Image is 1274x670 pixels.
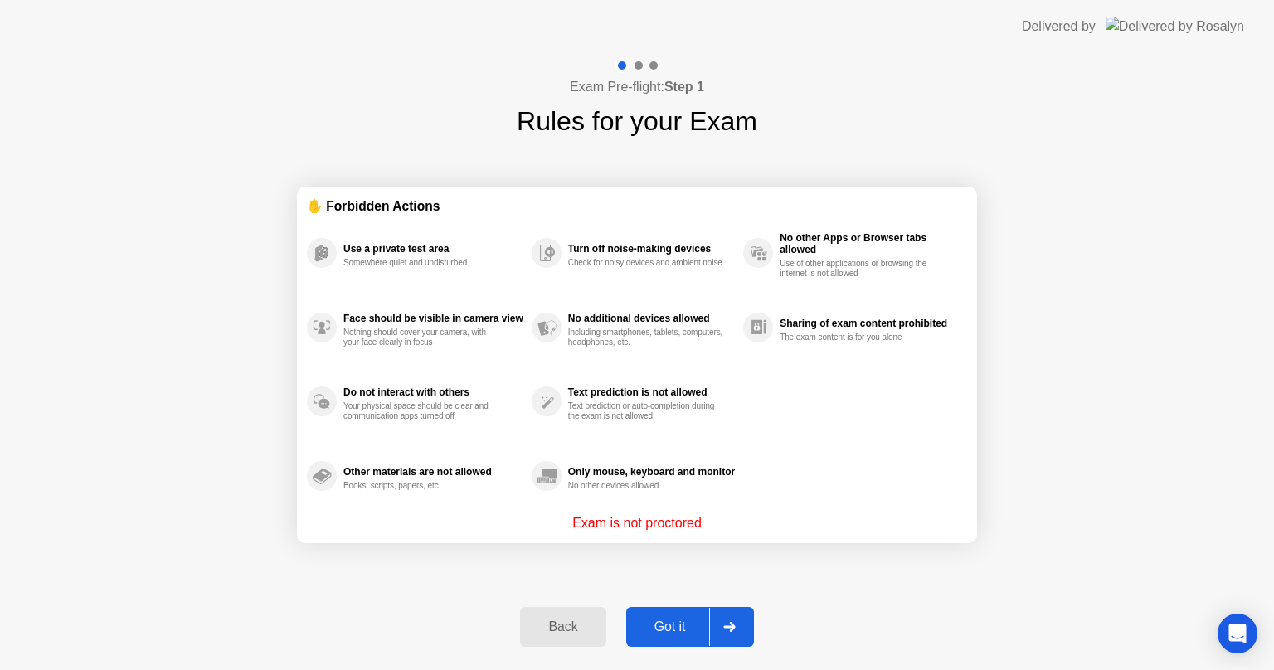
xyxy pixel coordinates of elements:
div: Only mouse, keyboard and monitor [568,466,735,478]
div: Somewhere quiet and undisturbed [343,258,500,268]
h4: Exam Pre-flight: [570,77,704,97]
div: Turn off noise-making devices [568,243,735,255]
h1: Rules for your Exam [517,101,757,141]
div: Your physical space should be clear and communication apps turned off [343,401,500,421]
div: Check for noisy devices and ambient noise [568,258,725,268]
div: Face should be visible in camera view [343,313,523,324]
button: Got it [626,607,754,647]
div: Back [525,619,601,634]
div: Including smartphones, tablets, computers, headphones, etc. [568,328,725,347]
div: The exam content is for you alone [780,333,936,342]
div: Text prediction or auto-completion during the exam is not allowed [568,401,725,421]
div: Text prediction is not allowed [568,386,735,398]
div: Nothing should cover your camera, with your face clearly in focus [343,328,500,347]
b: Step 1 [664,80,704,94]
div: Use of other applications or browsing the internet is not allowed [780,259,936,279]
div: Sharing of exam content prohibited [780,318,959,329]
div: No additional devices allowed [568,313,735,324]
div: Do not interact with others [343,386,523,398]
div: Use a private test area [343,243,523,255]
img: Delivered by Rosalyn [1106,17,1244,36]
div: No other devices allowed [568,481,725,491]
p: Exam is not proctored [572,513,702,533]
button: Back [520,607,605,647]
div: Other materials are not allowed [343,466,523,478]
div: ✋ Forbidden Actions [307,197,967,216]
div: Delivered by [1022,17,1096,36]
div: No other Apps or Browser tabs allowed [780,232,959,255]
div: Got it [631,619,709,634]
div: Open Intercom Messenger [1218,614,1257,653]
div: Books, scripts, papers, etc [343,481,500,491]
